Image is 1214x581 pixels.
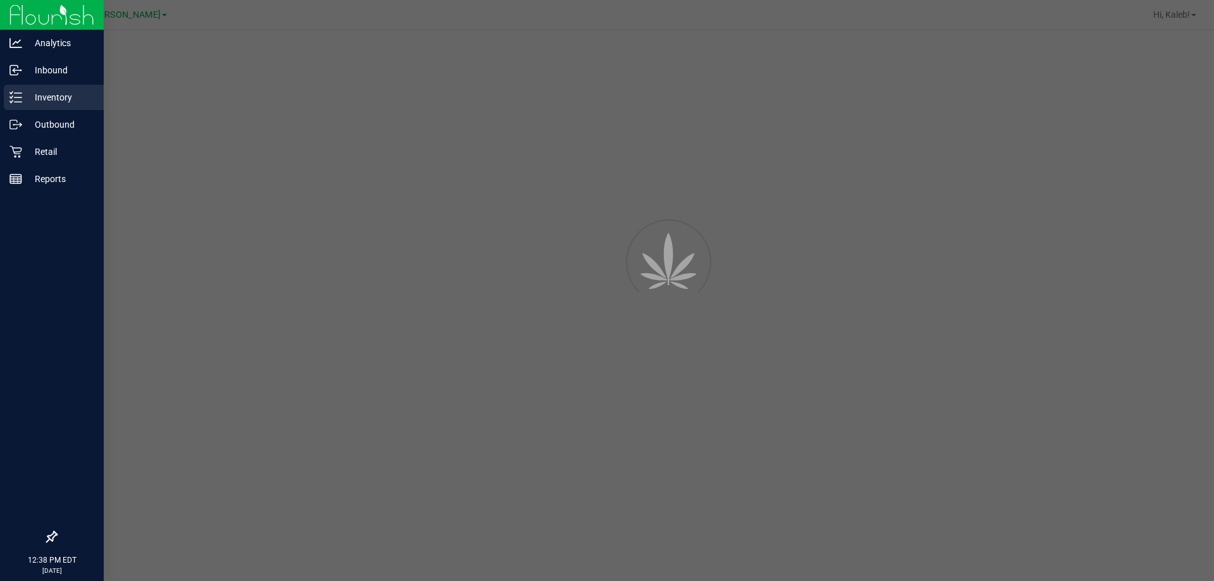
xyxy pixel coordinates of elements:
[9,118,22,131] inline-svg: Outbound
[9,91,22,104] inline-svg: Inventory
[22,117,98,132] p: Outbound
[9,173,22,185] inline-svg: Reports
[9,145,22,158] inline-svg: Retail
[22,90,98,105] p: Inventory
[22,171,98,187] p: Reports
[6,554,98,566] p: 12:38 PM EDT
[22,63,98,78] p: Inbound
[9,64,22,76] inline-svg: Inbound
[6,566,98,575] p: [DATE]
[22,35,98,51] p: Analytics
[9,37,22,49] inline-svg: Analytics
[22,144,98,159] p: Retail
